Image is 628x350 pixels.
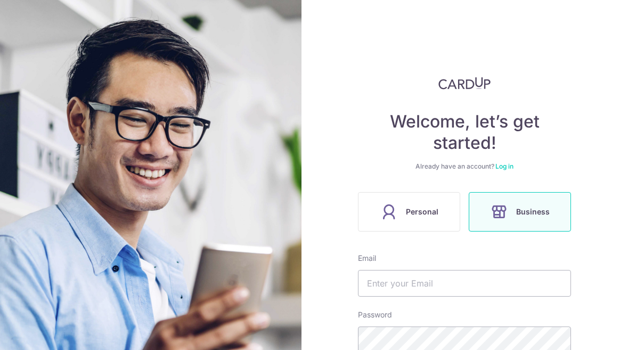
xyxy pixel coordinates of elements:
[438,77,491,90] img: CardUp Logo
[358,270,571,297] input: Enter your Email
[495,162,513,170] a: Log in
[358,253,376,264] label: Email
[358,309,392,320] label: Password
[516,205,550,218] span: Business
[464,192,575,232] a: Business
[358,162,571,171] div: Already have an account?
[354,192,464,232] a: Personal
[406,205,438,218] span: Personal
[358,111,571,154] h4: Welcome, let’s get started!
